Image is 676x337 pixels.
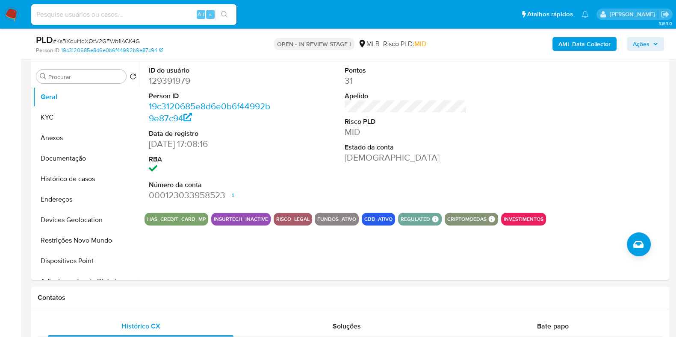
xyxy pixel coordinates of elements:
span: Histórico CX [121,321,160,331]
button: Histórico de casos [33,169,140,189]
p: OPEN - IN REVIEW STAGE I [274,38,354,50]
dt: Pontos [345,66,467,75]
dd: 000123033958523 [149,189,271,201]
dt: RBA [149,155,271,164]
button: Restrições Novo Mundo [33,230,140,251]
dt: Data de registro [149,129,271,138]
dd: [DEMOGRAPHIC_DATA] [345,152,467,164]
div: MLB [358,39,380,49]
input: Pesquise usuários ou casos... [31,9,236,20]
span: Risco PLD: [383,39,426,49]
span: # KsBXduHqXQtV2GEWb1IACK4G [53,37,140,45]
a: Sair [661,10,670,19]
button: Endereços [33,189,140,210]
span: 3.163.0 [658,20,672,27]
dt: Número da conta [149,180,271,190]
span: Bate-papo [537,321,569,331]
button: Devices Geolocation [33,210,140,230]
button: Anexos [33,128,140,148]
span: Alt [198,10,204,18]
dd: MID [345,126,467,138]
b: AML Data Collector [558,37,611,51]
span: s [209,10,212,18]
b: PLD [36,33,53,47]
button: AML Data Collector [552,37,617,51]
span: Atalhos rápidos [527,10,573,19]
button: Ações [627,37,664,51]
button: KYC [33,107,140,128]
dt: Person ID [149,91,271,101]
a: Notificações [582,11,589,18]
dd: [DATE] 17:08:16 [149,138,271,150]
span: Ações [633,37,649,51]
button: Retornar ao pedido padrão [130,73,136,82]
dd: 31 [345,75,467,87]
a: 19c3120685e8d6e0b6f44992b9e87c94 [61,47,163,54]
b: Person ID [36,47,59,54]
h1: Contatos [38,293,662,302]
button: Adiantamentos de Dinheiro [33,271,140,292]
dt: Risco PLD [345,117,467,126]
button: Procurar [40,73,47,80]
dt: Estado da conta [345,143,467,152]
span: Soluções [333,321,361,331]
button: Dispositivos Point [33,251,140,271]
button: Geral [33,87,140,107]
a: 19c3120685e8d6e0b6f44992b9e87c94 [149,100,270,124]
span: MID [414,39,426,49]
button: search-icon [215,9,233,21]
button: Documentação [33,148,140,169]
p: jhonata.costa@mercadolivre.com [609,10,658,18]
input: Procurar [48,73,123,81]
dt: Apelido [345,91,467,101]
dt: ID do usuário [149,66,271,75]
dd: 129391979 [149,75,271,87]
